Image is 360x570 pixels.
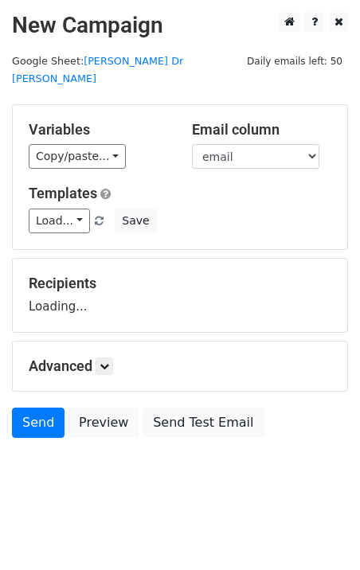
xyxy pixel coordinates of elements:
a: Templates [29,185,97,201]
h5: Email column [192,121,331,139]
a: [PERSON_NAME] Dr [PERSON_NAME] [12,55,183,85]
a: Preview [68,408,139,438]
h2: New Campaign [12,12,348,39]
a: Send [12,408,65,438]
small: Google Sheet: [12,55,183,85]
div: Loading... [29,275,331,316]
a: Load... [29,209,90,233]
a: Send Test Email [143,408,264,438]
a: Copy/paste... [29,144,126,169]
span: Daily emails left: 50 [241,53,348,70]
h5: Recipients [29,275,331,292]
a: Daily emails left: 50 [241,55,348,67]
h5: Variables [29,121,168,139]
h5: Advanced [29,357,331,375]
button: Save [115,209,156,233]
